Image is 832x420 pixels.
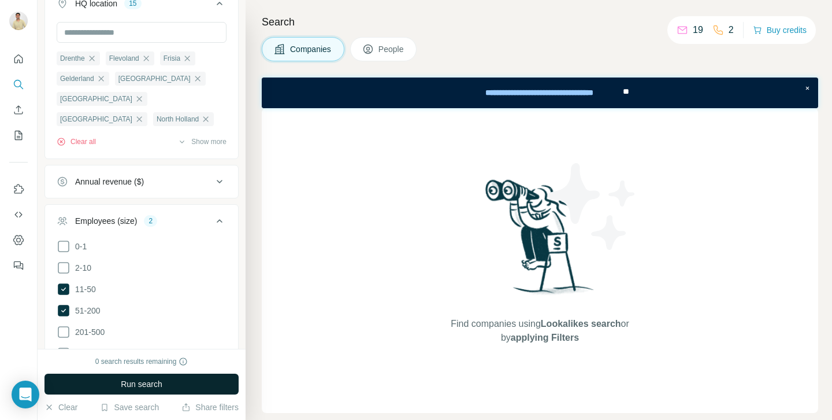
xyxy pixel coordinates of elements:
[118,73,191,84] span: [GEOGRAPHIC_DATA]
[121,378,162,390] span: Run search
[693,23,703,37] p: 19
[60,114,132,124] span: [GEOGRAPHIC_DATA]
[541,319,621,329] span: Lookalikes search
[157,114,199,124] span: North Holland
[70,326,105,338] span: 201-500
[109,53,139,64] span: Flevoland
[100,401,159,413] button: Save search
[164,53,180,64] span: Frisia
[60,94,132,104] span: [GEOGRAPHIC_DATA]
[44,374,239,395] button: Run search
[95,356,188,367] div: 0 search results remaining
[9,12,28,30] img: Avatar
[9,230,28,250] button: Dashboard
[181,401,239,413] button: Share filters
[9,204,28,225] button: Use Surfe API
[9,255,28,276] button: Feedback
[57,137,96,147] button: Clear all
[729,23,734,37] p: 2
[75,215,137,227] div: Employees (size)
[9,49,28,69] button: Quick start
[70,348,101,359] span: 501-1K
[70,283,96,295] span: 11-50
[60,53,85,64] span: Drenthe
[9,179,28,200] button: Use Surfe on LinkedIn
[9,74,28,95] button: Search
[45,207,238,240] button: Employees (size)2
[753,22,807,38] button: Buy credits
[290,43,332,55] span: Companies
[262,78,818,108] iframe: Banner
[511,333,579,342] span: applying Filters
[540,154,644,259] img: Surfe Illustration - Stars
[12,381,39,408] div: Open Intercom Messenger
[44,401,77,413] button: Clear
[45,168,238,196] button: Annual revenue ($)
[70,262,91,274] span: 2-10
[447,317,632,345] span: Find companies using or by
[177,137,226,147] button: Show more
[9,100,28,120] button: Enrich CSV
[480,176,600,305] img: Surfe Illustration - Woman searching with binoculars
[144,216,157,226] div: 2
[75,176,144,187] div: Annual revenue ($)
[9,125,28,146] button: My lists
[378,43,405,55] span: People
[70,305,101,316] span: 51-200
[262,14,818,30] h4: Search
[70,241,87,252] span: 0-1
[60,73,94,84] span: Gelderland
